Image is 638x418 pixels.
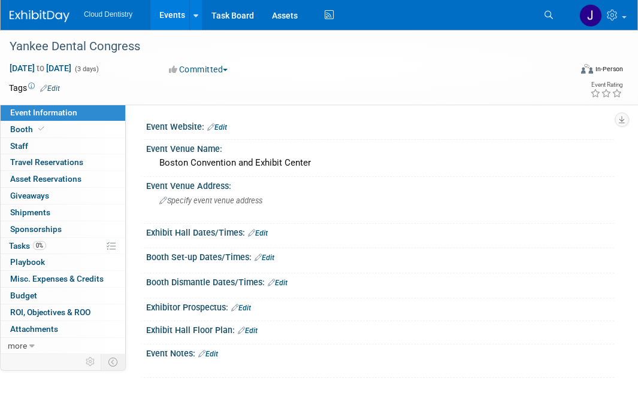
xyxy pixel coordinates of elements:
[146,118,614,133] div: Event Website:
[268,279,288,287] a: Edit
[255,254,274,262] a: Edit
[146,298,614,314] div: Exhibitor Prospectus:
[10,291,37,300] span: Budget
[146,140,614,155] div: Event Venue Name:
[146,273,614,289] div: Booth Dismantle Dates/Times:
[579,4,602,27] img: Jessica Estrada
[10,141,28,151] span: Staff
[1,238,125,254] a: Tasks0%
[35,63,46,73] span: to
[40,84,60,93] a: Edit
[207,123,227,132] a: Edit
[1,188,125,204] a: Giveaways
[231,304,251,312] a: Edit
[146,177,614,192] div: Event Venue Address:
[8,341,27,350] span: more
[10,124,47,134] span: Booth
[1,271,125,287] a: Misc. Expenses & Credits
[1,138,125,154] a: Staff
[10,307,90,317] span: ROI, Objectives & ROO
[198,350,218,358] a: Edit
[528,62,623,80] div: Event Format
[146,344,614,360] div: Event Notes:
[159,196,262,205] span: Specify event venue address
[9,82,60,94] td: Tags
[165,63,232,75] button: Committed
[9,63,72,74] span: [DATE] [DATE]
[33,241,46,250] span: 0%
[1,288,125,304] a: Budget
[1,321,125,337] a: Attachments
[146,248,614,264] div: Booth Set-up Dates/Times:
[1,338,125,354] a: more
[146,321,614,337] div: Exhibit Hall Floor Plan:
[1,154,125,170] a: Travel Reservations
[238,327,258,335] a: Edit
[1,105,125,121] a: Event Information
[1,121,125,138] a: Booth
[1,171,125,187] a: Asset Reservations
[10,10,69,22] img: ExhibitDay
[10,208,50,217] span: Shipments
[581,64,593,74] img: Format-Inperson.png
[1,254,125,270] a: Playbook
[74,65,99,73] span: (3 days)
[101,354,126,370] td: Toggle Event Tabs
[10,274,104,283] span: Misc. Expenses & Credits
[1,205,125,221] a: Shipments
[590,82,622,88] div: Event Rating
[1,304,125,321] a: ROI, Objectives & ROO
[10,174,81,184] span: Asset Reservations
[5,36,562,57] div: Yankee Dental Congress
[84,10,132,19] span: Cloud Dentistry
[10,108,77,117] span: Event Information
[10,324,58,334] span: Attachments
[38,126,44,132] i: Booth reservation complete
[10,191,49,200] span: Giveaways
[10,224,62,234] span: Sponsorships
[146,224,614,239] div: Exhibit Hall Dates/Times:
[1,221,125,237] a: Sponsorships
[155,154,605,172] div: Boston Convention and Exhibit Center
[10,257,45,267] span: Playbook
[595,65,623,74] div: In-Person
[9,241,46,251] span: Tasks
[10,157,83,167] span: Travel Reservations
[248,229,268,237] a: Edit
[80,354,101,370] td: Personalize Event Tab Strip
